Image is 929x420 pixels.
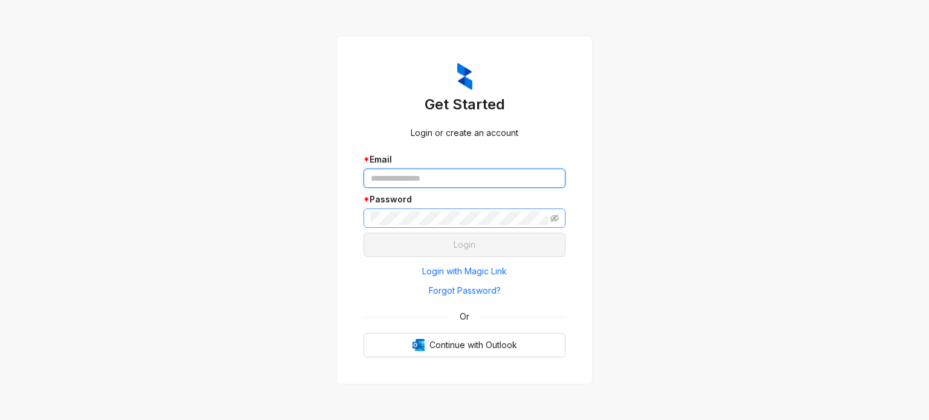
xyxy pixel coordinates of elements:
[429,284,501,297] span: Forgot Password?
[451,310,478,323] span: Or
[429,338,517,352] span: Continue with Outlook
[457,63,472,91] img: ZumaIcon
[422,265,507,278] span: Login with Magic Link
[363,153,566,166] div: Email
[363,262,566,281] button: Login with Magic Link
[363,126,566,140] div: Login or create an account
[550,214,559,222] span: eye-invisible
[412,339,425,351] img: Outlook
[363,333,566,357] button: OutlookContinue with Outlook
[363,95,566,114] h3: Get Started
[363,233,566,257] button: Login
[363,281,566,300] button: Forgot Password?
[363,193,566,206] div: Password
